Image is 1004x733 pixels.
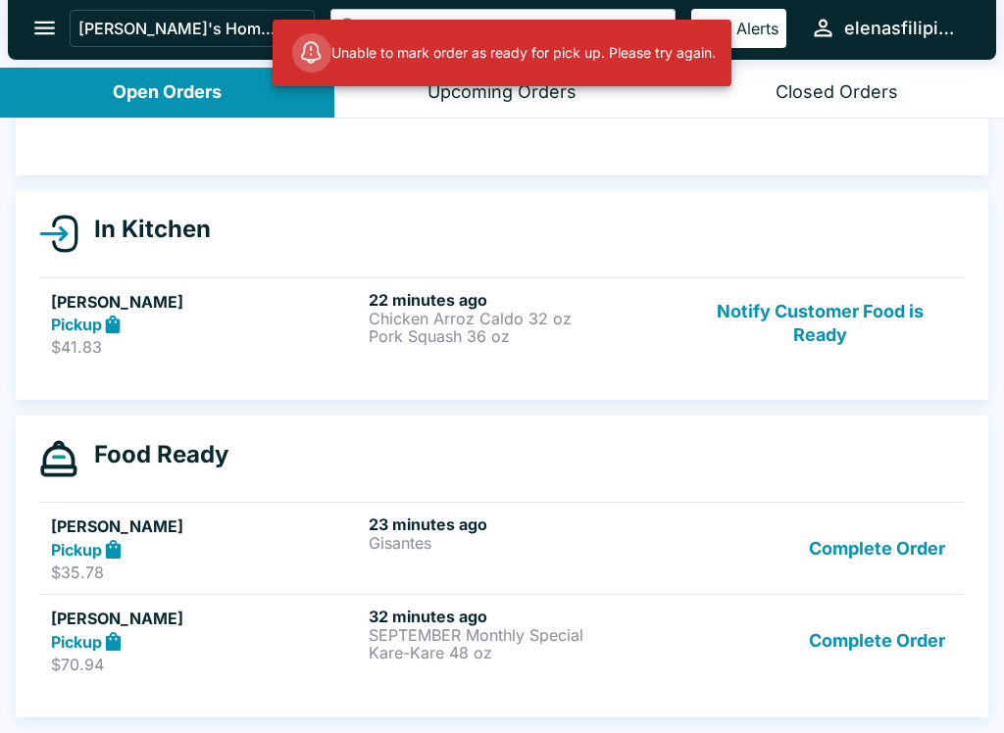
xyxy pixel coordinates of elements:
div: Open Orders [113,81,222,104]
button: open drawer [20,3,70,53]
strong: Pickup [51,632,102,652]
strong: Pickup [51,315,102,334]
h6: 23 minutes ago [369,514,678,534]
h4: In Kitchen [78,215,211,244]
h6: 32 minutes ago [369,607,678,626]
p: Alerts [736,19,778,38]
p: Kare-Kare 48 oz [369,644,678,661]
h5: [PERSON_NAME] [51,607,361,630]
button: Notify Customer Food is Ready [687,290,953,358]
h4: Food Ready [78,440,228,469]
p: $35.78 [51,562,361,582]
div: elenasfilipinofoods [844,17,965,40]
h6: 22 minutes ago [369,290,678,310]
button: elenasfilipinofoods [802,7,973,49]
h5: [PERSON_NAME] [51,514,361,538]
button: Complete Order [801,514,953,582]
strong: Pickup [51,540,102,560]
button: Complete Order [801,607,953,674]
p: $70.94 [51,655,361,674]
p: [PERSON_NAME]'s Home of the Finest Filipino Foods [78,19,278,38]
p: Gisantes [369,534,678,552]
button: [PERSON_NAME]'s Home of the Finest Filipino Foods [70,10,315,47]
div: Upcoming Orders [427,81,577,104]
h5: [PERSON_NAME] [51,290,361,314]
p: Chicken Arroz Caldo 32 oz [369,310,678,327]
div: Unable to mark order as ready for pick up. Please try again. [292,25,716,80]
p: $41.83 [51,337,361,357]
a: [PERSON_NAME]Pickup$41.8322 minutes agoChicken Arroz Caldo 32 ozPork Squash 36 ozNotify Customer ... [39,277,965,369]
div: Closed Orders [776,81,898,104]
p: Pork Squash 36 oz [369,327,678,345]
a: [PERSON_NAME]Pickup$35.7823 minutes agoGisantesComplete Order [39,502,965,594]
p: SEPTEMBER Monthly Special [369,626,678,644]
a: [PERSON_NAME]Pickup$70.9432 minutes agoSEPTEMBER Monthly SpecialKare-Kare 48 ozComplete Order [39,594,965,686]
